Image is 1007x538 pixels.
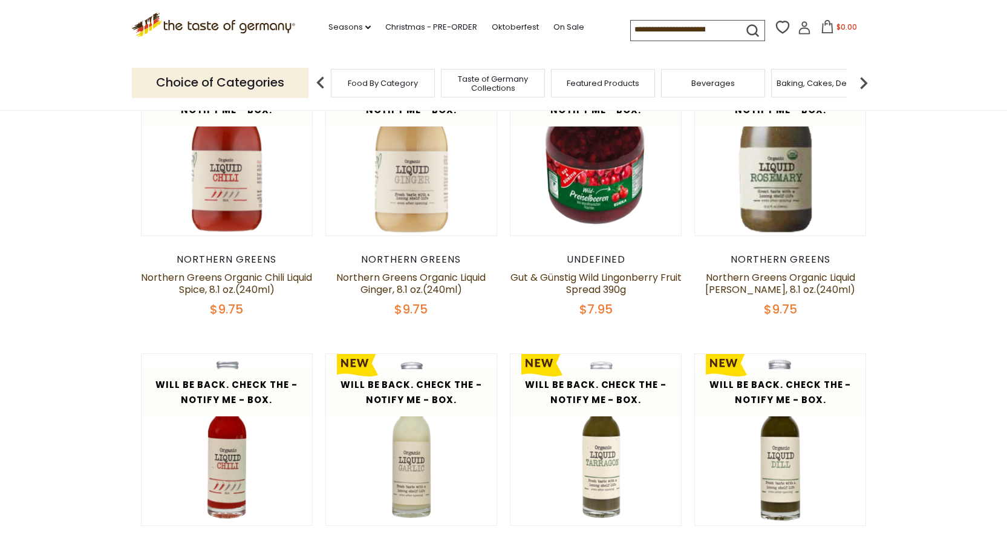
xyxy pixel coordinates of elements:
[813,20,865,38] button: $0.00
[445,74,541,93] a: Taste of Germany Collections
[336,271,486,297] a: Northern Greens Organic Liquid Ginger, 8.1 oz.(240ml)
[553,21,584,34] a: On Sale
[142,354,313,525] img: Northern Greens Organic Liquid Hot Chili, 1.4 oz. (40ml)
[695,354,866,525] img: Northern Greens Organic Liquid Dill, 1.4 oz. (40ml)
[777,79,870,88] a: Baking, Cakes, Desserts
[510,354,682,525] img: Northern Greens Organic Liquid Tarragon, 1.4 oz. (40ml)
[579,301,613,318] span: $7.95
[510,64,682,235] img: Gut & Günstig Wild Lingonberry Fruit Spread 390g
[764,301,797,318] span: $9.75
[852,71,876,95] img: next arrow
[328,21,371,34] a: Seasons
[385,21,477,34] a: Christmas - PRE-ORDER
[705,271,855,297] a: Northern Greens Organic Liquid [PERSON_NAME], 8.1 oz.(240ml)
[325,254,498,266] div: Northern Greens
[132,68,308,97] p: Choice of Categories
[394,301,428,318] span: $9.75
[492,21,539,34] a: Oktoberfest
[836,22,857,32] span: $0.00
[694,254,867,266] div: Northern Greens
[141,254,313,266] div: Northern Greens
[326,354,497,525] img: Northern Greens Organic Liquid Garlic, 1.4 oz. (40ml)
[510,254,682,266] div: undefined
[695,64,866,235] img: Northern Greens Organic Liquid Rosemary, 8.1 oz.(240ml)
[567,79,639,88] a: Featured Products
[348,79,418,88] a: Food By Category
[142,64,313,235] img: Northern Greens Organic Chili Liquid Spice, 8.1 oz.(240ml)
[210,301,243,318] span: $9.75
[691,79,735,88] a: Beverages
[141,271,312,297] a: Northern Greens Organic Chili Liquid Spice, 8.1 oz.(240ml)
[326,64,497,235] img: Northern Greens Organic Liquid Ginger, 8.1 oz.(240ml)
[308,71,333,95] img: previous arrow
[510,271,682,297] a: Gut & Günstig Wild Lingonberry Fruit Spread 390g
